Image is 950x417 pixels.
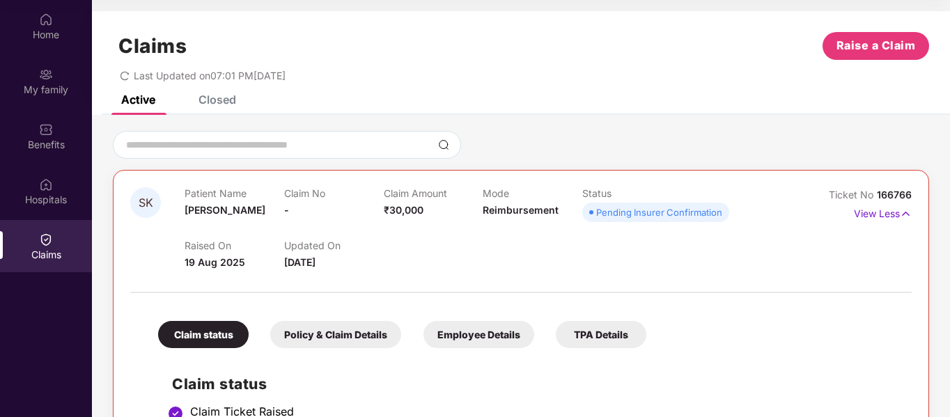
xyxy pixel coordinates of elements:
[270,321,401,348] div: Policy & Claim Details
[284,256,316,268] span: [DATE]
[284,239,384,251] p: Updated On
[39,68,53,81] img: svg+xml;base64,PHN2ZyB3aWR0aD0iMjAiIGhlaWdodD0iMjAiIHZpZXdCb3g9IjAgMCAyMCAyMCIgZmlsbD0ibm9uZSIgeG...
[284,187,384,199] p: Claim No
[284,204,289,216] span: -
[39,178,53,191] img: svg+xml;base64,PHN2ZyBpZD0iSG9zcGl0YWxzIiB4bWxucz0iaHR0cDovL3d3dy53My5vcmcvMjAwMC9zdmciIHdpZHRoPS...
[483,204,559,216] span: Reimbursement
[836,37,916,54] span: Raise a Claim
[854,203,912,221] p: View Less
[900,206,912,221] img: svg+xml;base64,PHN2ZyB4bWxucz0iaHR0cDovL3d3dy53My5vcmcvMjAwMC9zdmciIHdpZHRoPSIxNyIgaGVpZ2h0PSIxNy...
[121,93,155,107] div: Active
[185,239,284,251] p: Raised On
[134,70,286,81] span: Last Updated on 07:01 PM[DATE]
[39,123,53,136] img: svg+xml;base64,PHN2ZyBpZD0iQmVuZWZpdHMiIHhtbG5zPSJodHRwOi8vd3d3LnczLm9yZy8yMDAwL3N2ZyIgd2lkdGg9Ij...
[198,93,236,107] div: Closed
[877,189,912,200] span: 166766
[596,205,722,219] div: Pending Insurer Confirmation
[158,321,249,348] div: Claim status
[39,233,53,246] img: svg+xml;base64,PHN2ZyBpZD0iQ2xhaW0iIHhtbG5zPSJodHRwOi8vd3d3LnczLm9yZy8yMDAwL3N2ZyIgd2lkdGg9IjIwIi...
[384,187,483,199] p: Claim Amount
[185,187,284,199] p: Patient Name
[556,321,646,348] div: TPA Details
[118,34,187,58] h1: Claims
[185,204,265,216] span: [PERSON_NAME]
[139,197,153,209] span: SK
[120,70,130,81] span: redo
[483,187,582,199] p: Mode
[384,204,423,216] span: ₹30,000
[172,372,898,395] h2: Claim status
[423,321,534,348] div: Employee Details
[39,13,53,26] img: svg+xml;base64,PHN2ZyBpZD0iSG9tZSIgeG1sbnM9Imh0dHA6Ly93d3cudzMub3JnLzIwMDAvc3ZnIiB3aWR0aD0iMjAiIG...
[823,32,929,60] button: Raise a Claim
[829,189,877,200] span: Ticket No
[438,139,449,150] img: svg+xml;base64,PHN2ZyBpZD0iU2VhcmNoLTMyeDMyIiB4bWxucz0iaHR0cDovL3d3dy53My5vcmcvMjAwMC9zdmciIHdpZH...
[582,187,682,199] p: Status
[185,256,245,268] span: 19 Aug 2025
